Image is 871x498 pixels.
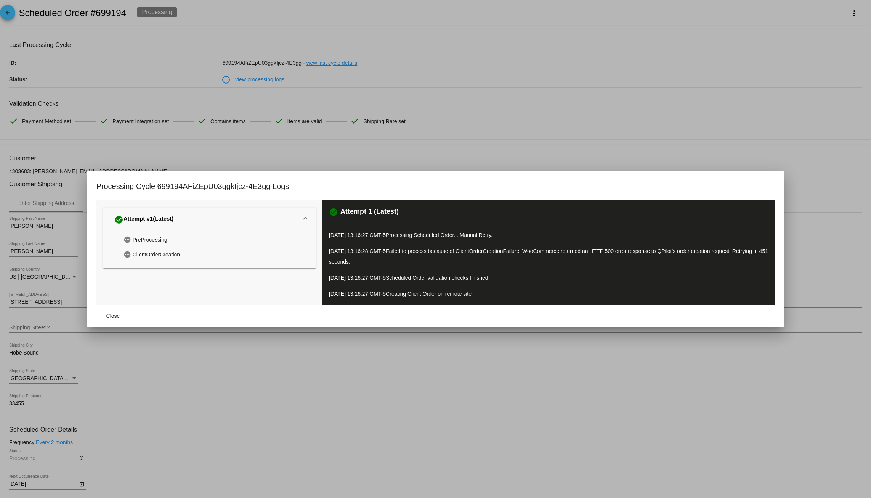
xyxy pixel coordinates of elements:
[153,215,173,224] span: (Latest)
[329,246,768,267] p: [DATE] 13:16:28 GMT-5
[329,208,338,217] mat-icon: check_circle
[103,232,316,269] div: Attempt #1(Latest)
[386,291,472,297] span: Creating Client Order on remote site
[114,215,124,224] mat-icon: check_circle
[133,234,167,246] span: PreProcessing
[133,249,180,261] span: ClientOrderCreation
[329,272,768,283] p: [DATE] 13:16:27 GMT-5
[124,249,133,260] mat-icon: pending
[124,234,133,245] mat-icon: pending
[340,208,399,217] h3: Attempt 1 (Latest)
[96,180,289,192] h1: Processing Cycle 699194AFiZEpU03ggkIjcz-4E3gg Logs
[386,275,488,281] span: Scheduled Order validation checks finished
[106,313,120,319] span: Close
[329,230,768,240] p: [DATE] 13:16:27 GMT-5
[114,214,174,226] div: Attempt #1
[103,208,316,232] mat-expansion-panel-header: Attempt #1(Latest)
[386,232,492,238] span: Processing Scheduled Order... Manual Retry.
[96,309,130,323] button: Close dialog
[329,288,768,299] p: [DATE] 13:16:27 GMT-5
[329,248,768,265] span: Failed to process because of ClientOrderCreationFailure. WooCommerce returned an HTTP 500 error r...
